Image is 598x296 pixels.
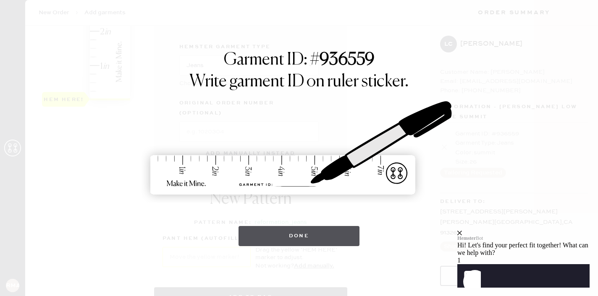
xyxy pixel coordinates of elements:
iframe: Front Chat [457,179,596,294]
img: ruler-sticker-sharpie.svg [142,79,456,218]
h1: Garment ID: # [224,50,375,72]
strong: 936559 [320,52,375,68]
h1: Write garment ID on ruler sticker. [189,72,409,92]
button: Done [239,226,360,246]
